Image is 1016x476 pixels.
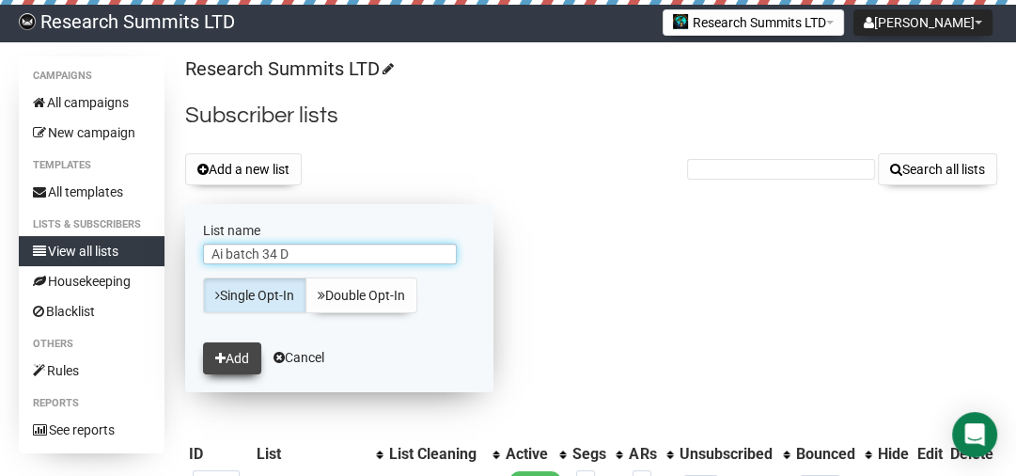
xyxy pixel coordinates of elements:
div: List Cleaning [389,445,483,464]
li: Templates [19,154,164,177]
div: Unsubscribed [680,445,774,464]
th: Active: No sort applied, activate to apply an ascending sort [502,441,569,468]
a: Research Summits LTD [185,57,391,80]
th: ARs: No sort applied, activate to apply an ascending sort [625,441,675,468]
a: All templates [19,177,164,207]
button: Research Summits LTD [663,9,844,36]
li: Others [19,333,164,356]
div: Bounced [796,445,856,464]
button: Add a new list [185,153,302,185]
div: Edit [916,445,942,464]
img: bccbfd5974049ef095ce3c15df0eef5a [19,13,36,30]
div: Delete [950,445,993,464]
th: Delete: No sort applied, sorting is disabled [946,441,997,468]
label: List name [203,222,476,239]
th: Unsubscribed: No sort applied, activate to apply an ascending sort [676,441,792,468]
button: Search all lists [878,153,997,185]
a: Single Opt-In [203,278,306,313]
div: ARs [629,445,656,464]
h2: Subscriber lists [185,99,997,133]
th: Hide: No sort applied, sorting is disabled [874,441,913,468]
li: Campaigns [19,65,164,87]
div: ID [189,445,248,464]
button: Add [203,342,261,374]
div: Active [506,445,550,464]
a: View all lists [19,236,164,266]
a: Cancel [274,350,324,365]
a: Blacklist [19,296,164,326]
th: ID: No sort applied, sorting is disabled [185,441,252,468]
th: Edit: No sort applied, sorting is disabled [913,441,946,468]
a: See reports [19,415,164,445]
a: All campaigns [19,87,164,118]
th: List: No sort applied, activate to apply an ascending sort [253,441,385,468]
li: Reports [19,392,164,415]
a: Double Opt-In [305,278,417,313]
a: New campaign [19,118,164,148]
th: List Cleaning: No sort applied, activate to apply an ascending sort [385,441,502,468]
button: [PERSON_NAME] [853,9,993,36]
div: List [257,445,367,464]
div: Open Intercom Messenger [952,412,997,457]
div: Hide [878,445,909,464]
a: Housekeeping [19,266,164,296]
th: Segs: No sort applied, activate to apply an ascending sort [569,441,625,468]
li: Lists & subscribers [19,214,164,236]
input: The name of your new list [203,244,457,264]
a: Rules [19,356,164,386]
div: Segs [572,445,606,464]
th: Bounced: No sort applied, activate to apply an ascending sort [792,441,875,468]
img: 2.jpg [673,14,688,29]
